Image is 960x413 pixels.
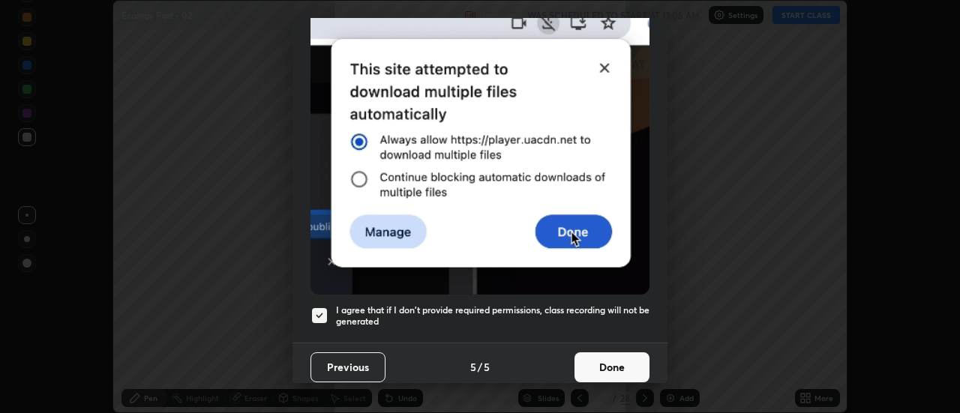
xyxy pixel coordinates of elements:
button: Previous [310,352,385,382]
h4: / [478,359,482,375]
h4: 5 [484,359,490,375]
h4: 5 [470,359,476,375]
button: Done [574,352,649,382]
h5: I agree that if I don't provide required permissions, class recording will not be generated [336,304,649,328]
